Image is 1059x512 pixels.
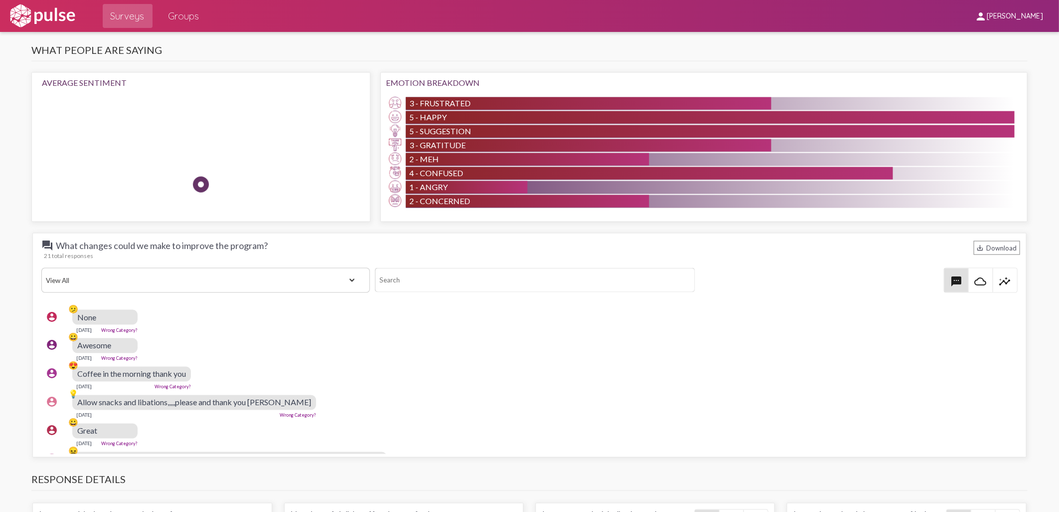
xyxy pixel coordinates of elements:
[31,44,1028,61] h3: What people are saying
[103,4,153,28] a: Surveys
[977,244,984,252] mat-icon: Download
[155,384,191,390] a: Wrong Category?
[77,426,97,436] span: Great
[967,6,1051,25] button: [PERSON_NAME]
[101,327,138,333] a: Wrong Category?
[409,126,471,136] span: 5 - Suggestion
[46,339,58,351] mat-icon: account_circle
[68,446,78,456] div: 😖
[77,398,311,407] span: Allow snacks and libations,,,,,please and thank you [PERSON_NAME]
[389,153,401,165] img: Meh
[409,154,439,164] span: 2 - Meh
[409,182,448,192] span: 1 - Angry
[68,332,78,342] div: 😀
[975,10,987,22] mat-icon: person
[31,474,1028,491] h3: Response Details
[409,112,447,122] span: 5 - Happy
[68,304,78,314] div: 🫤
[68,389,78,399] div: 💡
[77,312,96,322] span: None
[77,369,186,379] span: Coffee in the morning thank you
[42,78,360,87] div: Average Sentiment
[409,168,463,178] span: 4 - Confused
[389,167,401,179] img: Confused
[68,361,78,371] div: 😍
[41,240,53,252] mat-icon: question_answer
[76,355,92,361] div: [DATE]
[76,412,92,418] div: [DATE]
[46,311,58,323] mat-icon: account_circle
[101,441,138,447] a: Wrong Category?
[975,275,987,287] mat-icon: cloud_queue
[409,140,466,150] span: 3 - Gratitude
[76,384,92,390] div: [DATE]
[389,181,401,193] img: Angry
[389,195,401,207] img: Concerned
[950,275,962,287] mat-icon: textsms
[264,97,294,127] img: Happy
[111,7,145,25] span: Surveys
[41,240,268,252] span: What changes could we make to improve the program?
[161,4,207,28] a: Groups
[987,12,1043,21] span: [PERSON_NAME]
[77,341,111,350] span: Awesome
[389,125,401,137] img: Suggestion
[46,368,58,380] mat-icon: account_circle
[974,241,1020,255] div: Download
[46,453,58,465] mat-icon: account_circle
[76,441,92,447] div: [DATE]
[389,97,401,109] img: Frustrated
[386,78,1022,87] div: Emotion Breakdown
[101,356,138,361] a: Wrong Category?
[389,139,401,151] img: Gratitude
[169,7,199,25] span: Groups
[46,425,58,437] mat-icon: account_circle
[44,252,1020,259] div: 21 total responses
[375,268,695,292] input: Search
[389,111,401,123] img: Happy
[46,396,58,408] mat-icon: account_circle
[999,275,1011,287] mat-icon: insights
[68,418,78,428] div: 😀
[76,327,92,333] div: [DATE]
[409,196,470,206] span: 2 - Concerned
[280,413,316,418] a: Wrong Category?
[8,3,77,28] img: white-logo.svg
[409,98,471,108] span: 3 - Frustrated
